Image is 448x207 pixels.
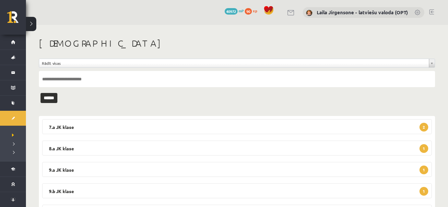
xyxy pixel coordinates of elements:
[42,162,432,177] legend: 9.a JK klase
[225,8,244,13] a: 40972 mP
[419,144,428,153] span: 1
[245,8,252,15] span: 90
[419,187,428,196] span: 1
[42,183,432,198] legend: 9.b JK klase
[419,123,428,132] span: 2
[7,11,26,28] a: Rīgas 1. Tālmācības vidusskola
[239,8,244,13] span: mP
[42,119,432,134] legend: 7.a JK klase
[317,9,408,16] a: Laila Jirgensone - latviešu valoda (OPT)
[42,141,432,155] legend: 8.a JK klase
[39,59,435,67] a: Rādīt visas
[225,8,238,15] span: 40972
[245,8,260,13] a: 90 xp
[306,10,312,16] img: Laila Jirgensone - latviešu valoda (OPT)
[253,8,257,13] span: xp
[419,166,428,174] span: 1
[39,38,435,49] h1: [DEMOGRAPHIC_DATA]
[42,59,426,67] span: Rādīt visas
